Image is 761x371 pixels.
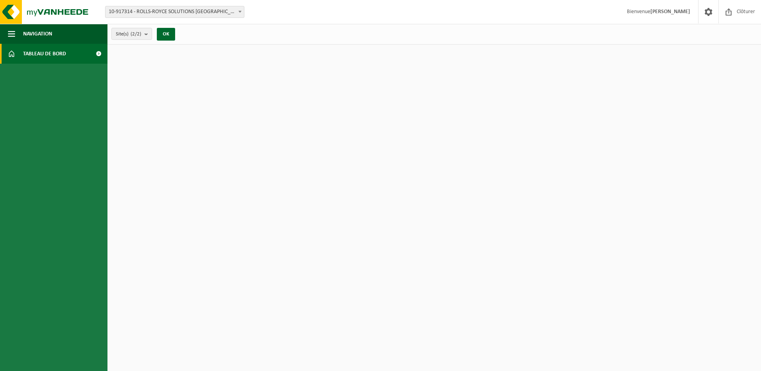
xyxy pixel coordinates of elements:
span: Site(s) [116,28,141,40]
count: (2/2) [131,31,141,37]
span: 10-917314 - ROLLS-ROYCE SOLUTIONS LIÈGE SA - GRÂCE-HOLLOGNE [105,6,244,18]
span: Tableau de bord [23,44,66,64]
strong: [PERSON_NAME] [650,9,690,15]
button: OK [157,28,175,41]
span: Navigation [23,24,52,44]
button: Site(s)(2/2) [111,28,152,40]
